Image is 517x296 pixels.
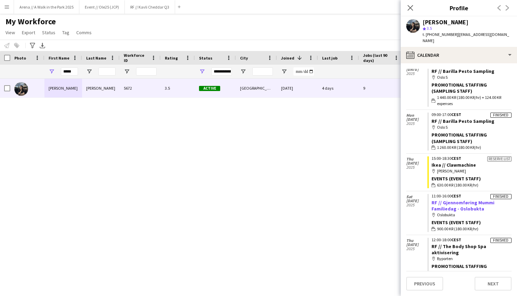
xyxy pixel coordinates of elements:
[82,79,120,98] div: [PERSON_NAME]
[423,32,509,43] span: | [EMAIL_ADDRESS][DOMAIN_NAME]
[432,212,512,218] div: Oslobukta
[240,55,248,61] span: City
[432,238,512,242] div: 12:00-18:00
[124,68,130,75] button: Open Filter Menu
[432,176,512,182] div: Events (Event Staff)
[49,55,69,61] span: First Name
[406,117,427,121] span: [DATE]
[86,55,106,61] span: Last Name
[490,194,512,199] div: Finished
[14,0,79,14] button: Arena // A Walk in the Park 2025
[406,243,427,247] span: [DATE]
[406,203,427,207] span: 2025
[277,79,318,98] div: [DATE]
[423,32,458,37] span: t. [PHONE_NUMBER]
[437,144,481,151] span: 1 260.00 KR (180.00 KR/hr)
[432,162,476,168] a: Ikea // Clawmachine
[322,55,337,61] span: Last job
[406,165,427,169] span: 2025
[49,68,55,75] button: Open Filter Menu
[423,19,468,25] div: [PERSON_NAME]
[451,156,461,161] span: CEST
[490,113,512,118] div: Finished
[427,26,432,31] span: 3.5
[44,79,82,98] div: [PERSON_NAME]
[318,79,359,98] div: 4 days
[42,29,55,36] span: Status
[74,28,94,37] a: Comms
[62,29,69,36] span: Tag
[61,67,78,76] input: First Name Filter Input
[406,161,427,165] span: [DATE]
[236,79,277,98] div: [GEOGRAPHIC_DATA]
[490,238,512,243] div: Finished
[136,67,157,76] input: Workforce ID Filter Input
[165,55,178,61] span: Rating
[161,79,195,98] div: 3.5
[281,55,294,61] span: Joined
[76,29,92,36] span: Comms
[437,94,512,107] span: 1 440.00 KR (180.00 KR/hr) + 124.00 KR expenses
[199,86,220,91] span: Active
[432,194,512,198] div: 11:00-16:00
[432,132,512,144] div: Promotional Staffing (Sampling Staff)
[406,247,427,251] span: 2025
[5,29,15,36] span: View
[120,79,161,98] div: 5672
[28,41,37,50] app-action-btn: Advanced filters
[14,82,28,96] img: Doris Kasymova
[79,0,125,14] button: Event // Ole25 (JCP)
[98,67,116,76] input: Last Name Filter Input
[406,199,427,203] span: [DATE]
[451,112,461,117] span: CEST
[437,226,478,232] span: 900.00 KR (180.00 KR/hr)
[406,157,427,161] span: Thu
[406,239,427,243] span: Thu
[432,219,512,226] div: Events (Event Staff)
[432,243,486,256] a: RF // The Body Shop Spa aktivisering
[293,67,314,76] input: Joined Filter Input
[401,3,517,12] h3: Profile
[125,0,175,14] button: RF // Kavli Cheddar Q3
[19,28,38,37] a: Export
[432,168,512,174] div: [PERSON_NAME]
[437,182,478,188] span: 630.00 KR (180.00 KR/hr)
[124,53,148,63] span: Workforce ID
[432,256,512,262] div: Byporten
[406,195,427,199] span: Sat
[432,113,512,117] div: 09:00-17:00
[432,200,494,212] a: RF // Gjennomføring Mummi Familiedag - Oslobukta
[432,68,494,74] a: RF // Barilla Pesto Sampling
[3,28,18,37] a: View
[432,82,512,94] div: Promotional Staffing (Sampling Staff)
[5,16,56,27] span: My Workforce
[22,29,35,36] span: Export
[199,55,212,61] span: Status
[432,156,512,160] div: 15:00-18:30
[59,28,72,37] a: Tag
[406,121,427,126] span: 2025
[240,68,246,75] button: Open Filter Menu
[406,113,427,117] span: Mon
[451,193,461,198] span: CEST
[363,53,391,63] span: Jobs (last 90 days)
[401,47,517,63] div: Calendar
[252,67,273,76] input: City Filter Input
[38,41,47,50] app-action-btn: Export XLSX
[39,28,58,37] a: Status
[406,67,427,72] span: [DATE]
[281,68,287,75] button: Open Filter Menu
[406,72,427,76] span: 2025
[359,79,403,98] div: 9
[432,118,494,124] a: RF // Barilla Pesto Sampling
[86,68,92,75] button: Open Filter Menu
[406,277,443,291] button: Previous
[487,156,512,162] div: Reserve list
[432,263,512,275] div: Promotional Staffing (Promotional Staff)
[432,74,512,80] div: Oslo S
[14,55,26,61] span: Photo
[199,68,205,75] button: Open Filter Menu
[432,124,512,130] div: Oslo S
[475,277,512,291] button: Next
[451,237,461,242] span: CEST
